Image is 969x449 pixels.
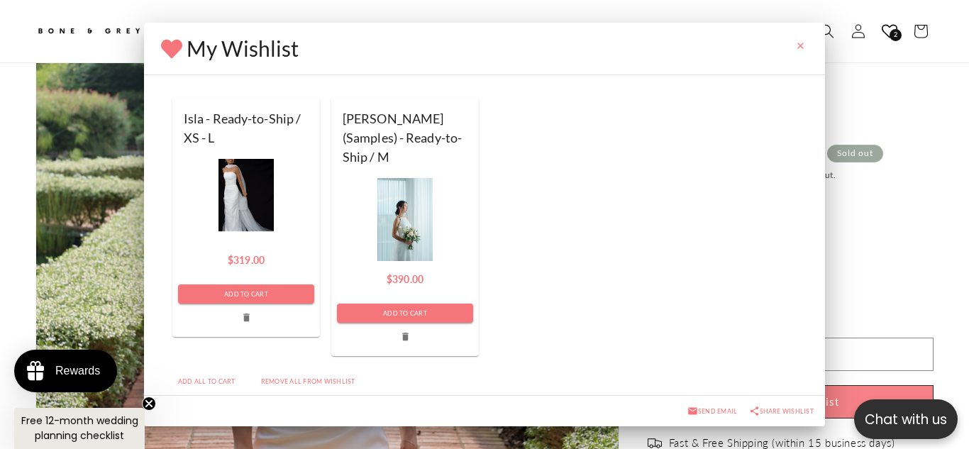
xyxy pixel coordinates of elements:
a: Isla - Ready-to-Ship / XS - L [184,109,309,148]
span: ADD TO CART [348,308,462,318]
div: Isla - Ready-to-Ship / XS - L [172,159,320,242]
div: Rewards [55,365,100,377]
span: send email [687,406,738,416]
a: [PERSON_NAME] (Samples) - Ready-to-Ship / M [343,109,467,167]
span: Share wishlist [749,406,814,416]
button: Share wishlist [743,401,820,421]
button: Write a review [804,21,898,45]
button: ADD TO CART [337,304,473,323]
div: Elise (Samples) - Ready-to-Ship / M [331,178,479,261]
span: $390.00 [387,273,423,285]
button: Open chatbox [854,399,958,439]
p: Chat with us [854,409,958,430]
h5: My Wishlist [161,34,299,62]
button: ADD ALL TO CART [172,372,241,391]
button: REMOVE ALL FROM WISHLIST [255,372,361,391]
div: full width outlined button group [337,304,473,350]
span: REMOVE ALL FROM WISHLIST [261,376,355,387]
button: Close teaser [142,397,156,411]
div: full width outlined button group [178,284,314,331]
span: ADD TO CART [189,289,303,299]
span: $319.00 [228,254,265,266]
button: ADD TO CART [178,284,314,304]
span: ADD ALL TO CART [178,376,236,387]
a: Write a review [94,81,157,92]
button: send email [682,401,743,421]
span: Free 12-month wedding planning checklist [21,414,138,443]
